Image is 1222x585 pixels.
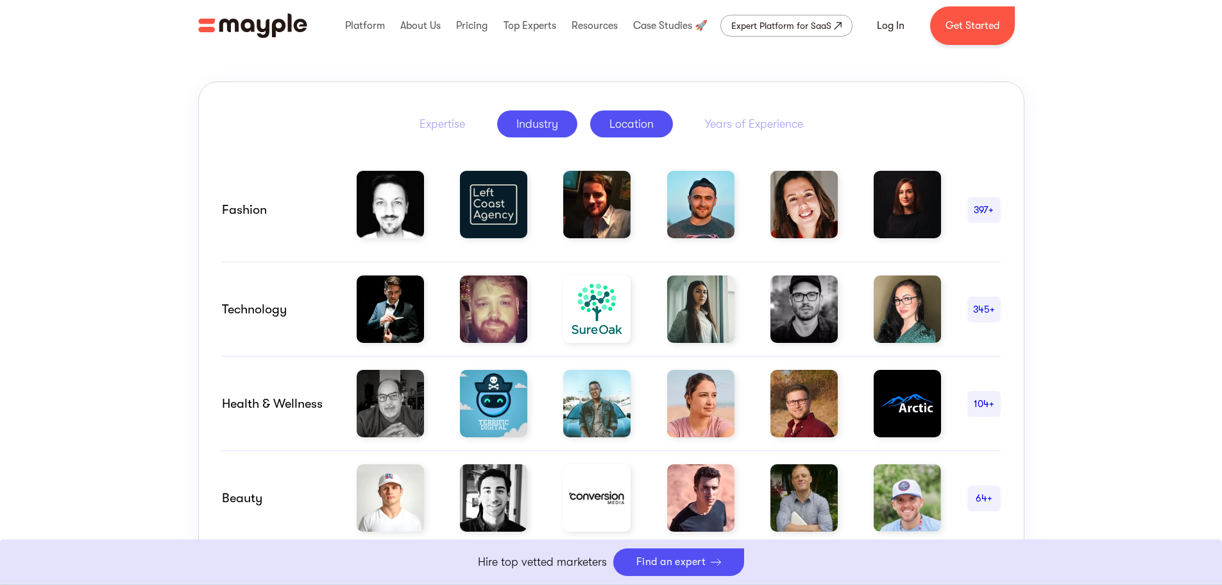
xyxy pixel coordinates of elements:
div: Resources [568,5,621,46]
a: Log In [861,10,920,41]
div: 104+ [967,396,1001,412]
div: Pricing [453,5,491,46]
div: Location [609,116,654,132]
img: Mayple logo [198,13,307,38]
div: Fashion [222,202,331,218]
div: Expertise [420,116,465,132]
div: Technology [222,302,331,317]
div: Beauty [222,491,331,506]
a: home [198,13,307,38]
div: About Us [397,5,444,46]
div: 397+ [967,202,1001,218]
div: Health & Wellness [222,396,331,412]
a: Get Started [930,6,1015,45]
div: Top Experts [500,5,559,46]
div: Industry [516,116,558,132]
div: 345+ [967,302,1001,317]
a: Expert Platform for SaaS [720,15,853,37]
div: Expert Platform for SaaS [731,18,831,33]
div: Platform [342,5,388,46]
div: Years of Experience [705,116,803,132]
div: 64+ [967,491,1001,506]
